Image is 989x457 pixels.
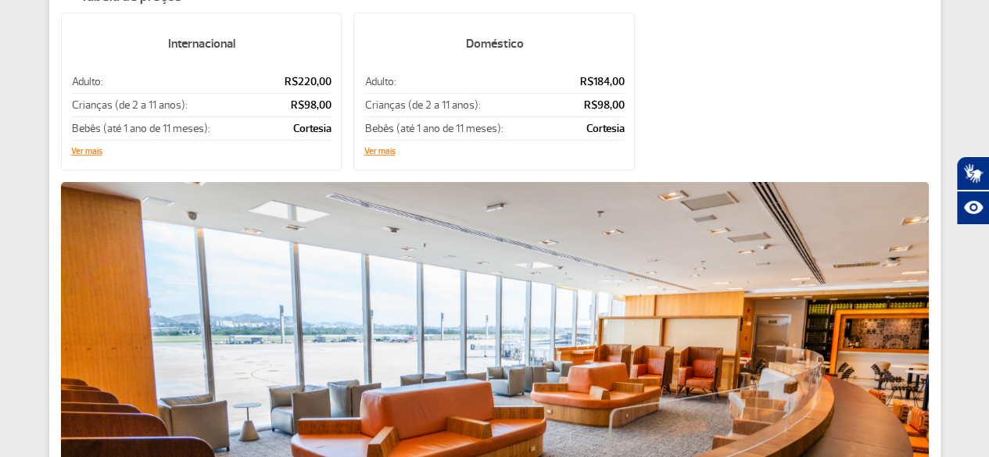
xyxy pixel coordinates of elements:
[364,23,625,64] h5: Doméstico
[561,74,625,89] p: R$184,00
[72,98,264,112] p: Crianças (de 2 a 11 anos):
[72,121,264,136] p: Bebês (até 1 ano de 11 meses):
[561,121,625,136] p: Cortesia
[561,98,625,112] p: R$98,00
[71,147,102,156] button: Ver mais
[266,74,331,89] p: R$220,00
[266,121,331,136] p: Cortesia
[364,98,559,112] p: Crianças (de 2 a 11 anos):
[266,98,331,112] p: R$98,00
[364,74,559,89] p: Adulto:
[956,191,989,225] button: Abrir recursos assistivos.
[72,74,264,89] p: Adulto:
[364,121,559,136] p: Bebês (até 1 ano de 11 meses):
[956,156,989,191] button: Abrir tradutor de língua de sinais.
[71,23,332,64] h5: Internacional
[956,156,989,225] div: Plugin de acessibilidade da Hand Talk.
[364,147,395,156] button: Ver mais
